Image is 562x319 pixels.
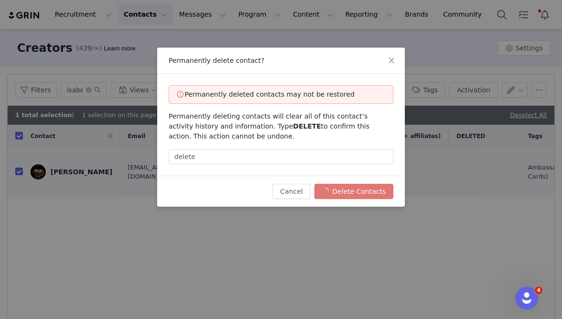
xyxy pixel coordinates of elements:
[272,184,310,199] button: Cancel
[388,57,395,64] i: icon: close
[515,287,538,309] iframe: Intercom live chat
[169,57,264,64] span: Permanently delete contact?
[293,122,321,130] span: DELETE
[378,48,405,74] button: Close
[535,287,542,294] span: 4
[169,112,370,140] span: Permanently deleting contacts will clear all of this contact’s activity history and information. ...
[185,90,355,98] span: Permanently deleted contacts may not be restored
